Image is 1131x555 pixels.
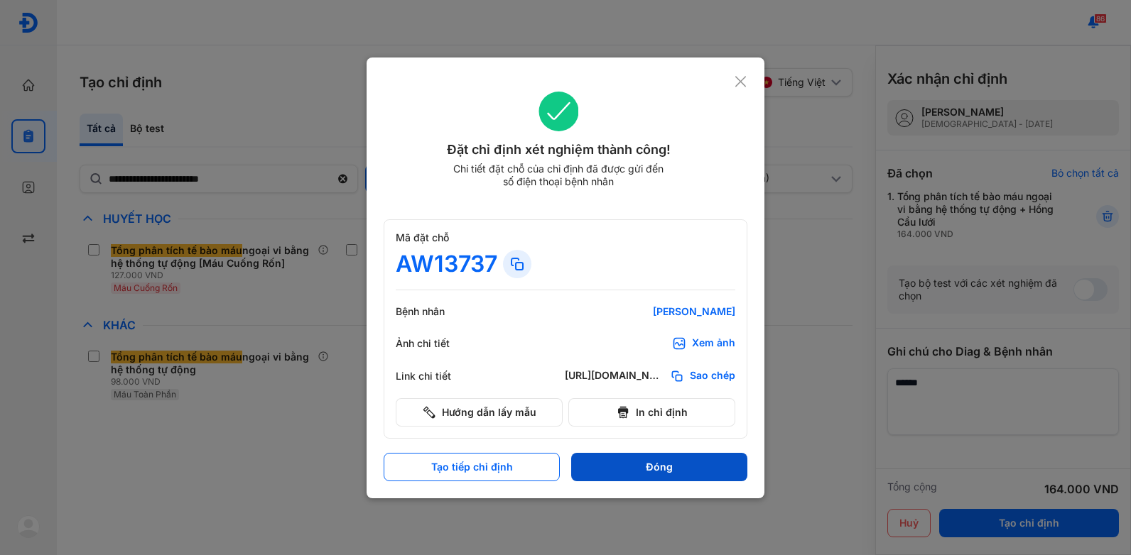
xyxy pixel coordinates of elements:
[565,305,735,318] div: [PERSON_NAME]
[447,163,670,188] div: Chi tiết đặt chỗ của chỉ định đã được gửi đến số điện thoại bệnh nhân
[384,140,734,160] div: Đặt chỉ định xét nghiệm thành công!
[396,250,497,278] div: AW13737
[690,369,735,383] span: Sao chép
[396,231,735,244] div: Mã đặt chỗ
[396,305,481,318] div: Bệnh nhân
[565,369,664,383] div: [URL][DOMAIN_NAME]
[571,453,747,481] button: Đóng
[568,398,735,427] button: In chỉ định
[384,453,560,481] button: Tạo tiếp chỉ định
[396,398,563,427] button: Hướng dẫn lấy mẫu
[396,370,481,383] div: Link chi tiết
[692,336,735,351] div: Xem ảnh
[396,337,481,350] div: Ảnh chi tiết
